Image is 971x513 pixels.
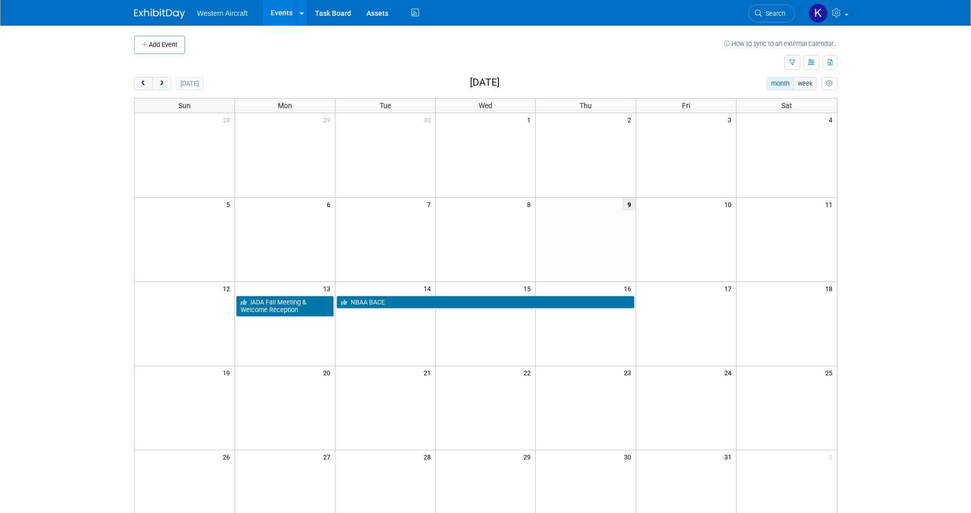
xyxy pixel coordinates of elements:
[682,101,690,110] span: Fri
[322,450,335,463] span: 27
[236,296,334,317] a: IADA Fall Meeting & Welcome Reception
[522,450,535,463] span: 29
[178,101,191,110] span: Sun
[623,282,636,295] span: 16
[793,77,817,90] button: week
[152,77,171,90] button: next
[822,77,837,90] button: myCustomButton
[222,282,234,295] span: 12
[723,450,736,463] span: 31
[522,282,535,295] span: 15
[423,366,435,379] span: 21
[380,101,391,110] span: Tue
[580,101,592,110] span: Thu
[176,77,203,90] button: [DATE]
[225,198,234,211] span: 5
[222,450,234,463] span: 26
[526,113,535,126] span: 1
[134,9,185,19] img: ExhibitDay
[824,282,837,295] span: 18
[723,282,736,295] span: 17
[423,450,435,463] span: 28
[623,450,636,463] span: 30
[134,77,153,90] button: prev
[426,198,435,211] span: 7
[828,113,837,126] span: 4
[197,9,248,17] span: Western Aircraft
[423,113,435,126] span: 30
[322,366,335,379] span: 20
[479,101,492,110] span: Wed
[748,5,795,22] a: Search
[723,198,736,211] span: 10
[828,450,837,463] span: 1
[322,282,335,295] span: 13
[326,198,335,211] span: 6
[222,366,234,379] span: 19
[724,40,837,47] a: How to sync to an external calendar...
[767,77,794,90] button: month
[623,366,636,379] span: 23
[336,296,635,309] a: NBAA BACE
[322,113,335,126] span: 29
[824,198,837,211] span: 11
[526,198,535,211] span: 8
[423,282,435,295] span: 14
[727,113,736,126] span: 3
[222,113,234,126] span: 28
[622,198,636,211] span: 9
[826,81,833,87] i: Personalize Calendar
[824,366,837,379] span: 25
[522,366,535,379] span: 22
[762,10,785,17] span: Search
[723,366,736,379] span: 24
[134,36,185,54] button: Add Event
[626,113,636,126] span: 2
[781,101,792,110] span: Sat
[278,101,292,110] span: Mon
[808,4,828,23] img: Kindra Mahler
[470,77,500,88] h2: [DATE]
